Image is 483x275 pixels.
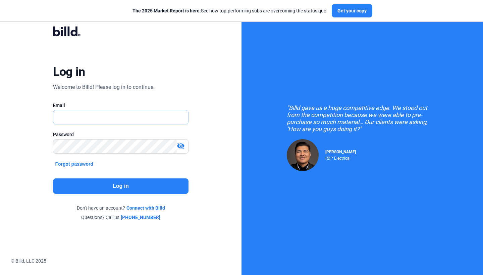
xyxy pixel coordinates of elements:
a: Connect with Billd [126,205,165,211]
a: [PHONE_NUMBER] [121,214,160,221]
div: Don't have an account? [53,205,188,211]
div: Welcome to Billd! Please log in to continue. [53,83,155,91]
div: See how top-performing subs are overcoming the status quo. [132,7,328,14]
span: [PERSON_NAME] [325,150,356,154]
button: Log in [53,178,188,194]
div: Questions? Call us [53,214,188,221]
div: RDP Electrical [325,154,356,161]
button: Get your copy [332,4,372,17]
div: Email [53,102,188,109]
div: Log in [53,64,85,79]
button: Forgot password [53,160,95,168]
div: "Billd gave us a huge competitive edge. We stood out from the competition because we were able to... [287,104,438,132]
div: Password [53,131,188,138]
mat-icon: visibility_off [177,142,185,150]
span: The 2025 Market Report is here: [132,8,201,13]
img: Raul Pacheco [287,139,319,171]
